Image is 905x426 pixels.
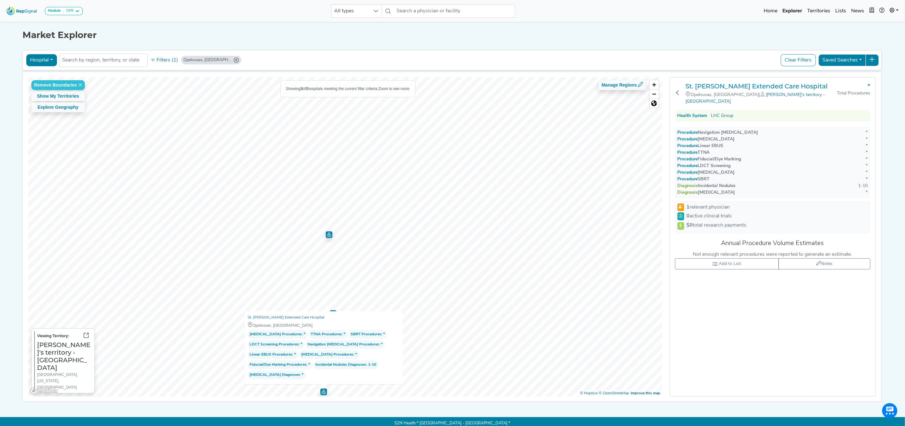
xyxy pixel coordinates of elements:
b: 3 [301,87,303,91]
div: Fiducial/Dye Marking [678,156,741,163]
button: Manage Regions [599,80,646,90]
span: TTNA Procedures [311,331,342,338]
span: SBRT Procedures [350,331,381,338]
span: Zoom to see more. [379,87,411,91]
div: TTNA [678,149,710,156]
span: Showing of hospitals meeting the current filter criteria. [286,87,379,91]
span: [MEDICAL_DATA] Diagnoses [250,372,300,378]
input: Search a physician or facility [394,4,515,18]
button: Clear Filters [781,54,816,66]
label: Viewing Territory: [37,333,69,339]
div: Not enough relevant procedures were reported to generate an estimate. [675,251,870,258]
span: total research payments [687,223,747,228]
a: Lists [833,5,849,17]
a: Home [762,5,780,17]
div: Map marker [319,386,328,395]
div: [MEDICAL_DATA] [678,189,735,196]
div: SPE [64,9,73,14]
div: Total Procedures [837,90,870,97]
div: 1-10 [858,183,868,189]
input: Search by region, territory, or state [62,56,145,64]
strong: 0 [687,214,690,219]
strong: 1 [687,205,690,210]
a: St. [PERSON_NAME] Extended Care Hospital [247,314,324,321]
span: Procedure [684,164,698,168]
div: [MEDICAL_DATA] [678,169,735,176]
div: Incidental Nodules [678,183,736,189]
button: Zoom in [650,80,659,89]
span: relevant physician [687,203,730,211]
button: Add to List [675,258,779,269]
button: Zoom out [650,89,659,99]
div: Health System [678,113,707,119]
div: Navigation [MEDICAL_DATA] [678,129,758,136]
div: Map marker [330,310,336,317]
button: ModuleSPE [45,7,83,15]
h3: [PERSON_NAME]'s territory - [GEOGRAPHIC_DATA] [37,341,92,371]
strong: $0 [687,223,693,228]
h1: Market Explorer [22,30,882,41]
a: Territories [805,5,833,17]
a: Mapbox [580,391,598,395]
div: [GEOGRAPHIC_DATA], [US_STATE], [GEOGRAPHIC_DATA] [37,371,92,390]
div: Linear EBUS [678,143,723,149]
div: [MEDICAL_DATA] [678,136,735,143]
span: Procedure [684,157,698,162]
div: Opelousas, [GEOGRAPHIC_DATA] [686,91,837,105]
button: Saved Searches [818,54,866,66]
button: Remove Boundaries [31,80,85,90]
a: Map feedback [631,391,660,395]
a: Mapbox logo [30,387,58,395]
button: Go to territory page [81,331,92,341]
div: Opelousas, LA [181,56,241,64]
div: LDCT Screening [678,163,731,169]
span: Incidental Nodules Diagnoses [315,362,366,368]
div: toolbar [675,258,870,269]
span: [MEDICAL_DATA] Procedures [301,352,354,358]
div: Opelousas, [GEOGRAPHIC_DATA] [184,57,231,63]
strong: Module [48,9,61,13]
button: Show My Territories [31,91,85,101]
button: Reset bearing to north [650,99,659,108]
span: Procedure [684,137,698,142]
button: Hospital [26,54,57,66]
span: Zoom out [650,90,659,99]
span: active clinical trials [687,212,732,220]
div: Opelousas, [GEOGRAPHIC_DATA] [247,322,399,329]
span: LDCT Screening Procedures [250,341,299,348]
span: Linear EBUS Procedures [250,352,292,358]
span: Procedure [684,170,698,175]
span: Procedure [684,144,698,148]
a: OpenStreetMap [599,391,629,395]
span: Procedure [684,130,698,135]
span: Diagnosis [684,190,698,195]
a: LHC Group [711,113,734,119]
div: Map marker [324,229,334,238]
span: Notes [821,261,832,266]
button: Filters (1) [149,55,180,66]
b: 3 [306,87,308,91]
canvas: Map [28,77,667,402]
span: [MEDICAL_DATA] Procedures [250,331,302,338]
div: SBRT [678,176,710,183]
span: Fiducial/Dye Marking Procedures [250,362,307,368]
span: Procedure [684,177,698,182]
button: Notes [779,258,870,269]
span: | [759,93,766,97]
span: Diagnosis [684,184,698,188]
a: News [849,5,867,17]
button: Intel Book [867,5,877,17]
span: Procedure [684,150,698,155]
div: Annual Procedure Volume Estimates [675,239,870,248]
a: St. [PERSON_NAME] Extended Care Hospital [686,82,837,90]
button: Explore Geography [31,102,85,112]
span: All types [332,5,370,17]
a: [PERSON_NAME]'s territory - [GEOGRAPHIC_DATA] [686,93,825,104]
span: Add to List [719,261,741,267]
span: Navigation [MEDICAL_DATA] Procedures [308,341,379,348]
span: Reset zoom [650,99,659,108]
span: : 1-10 [313,360,378,369]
